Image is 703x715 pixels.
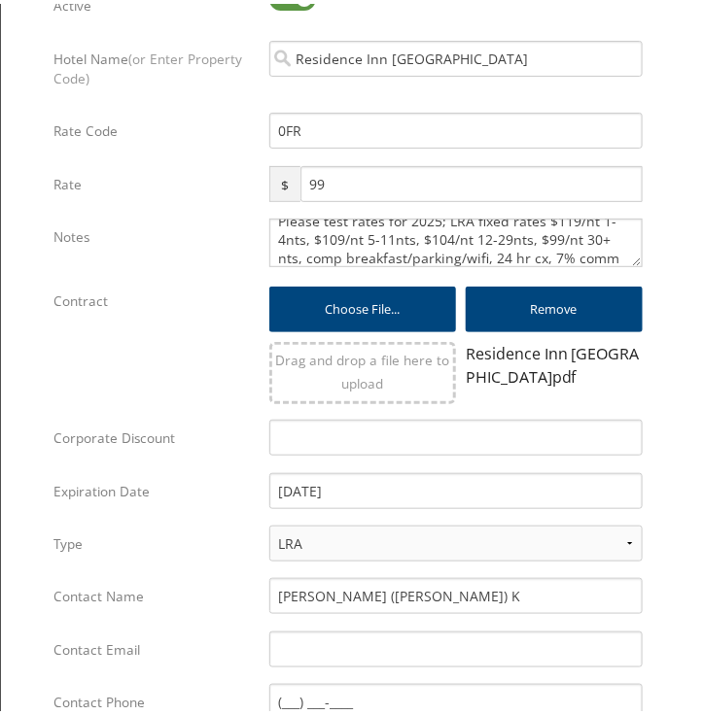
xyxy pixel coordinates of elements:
label: Type [53,522,255,559]
label: Rate [53,162,255,199]
div: Residence Inn [GEOGRAPHIC_DATA]pdf [466,338,643,385]
label: Contact Name [53,574,255,611]
label: Contract [53,279,255,316]
button: Remove [466,283,643,328]
span: $ [269,162,300,198]
span: Drag and drop a file here to upload [276,347,450,389]
label: Hotel Name [53,37,255,94]
label: Expiration Date [53,469,255,506]
label: Rate Code [53,109,255,146]
label: Corporate Discount [53,416,255,453]
span: (or Enter Property Code) [53,46,242,84]
label: Contact Email [53,628,255,664]
label: Notes [53,215,255,252]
